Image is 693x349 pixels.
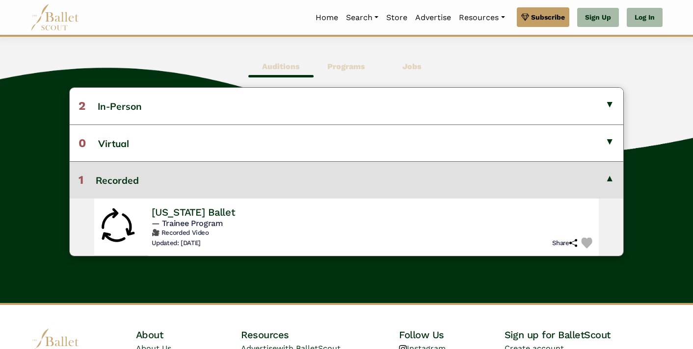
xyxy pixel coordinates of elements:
h4: About [136,328,241,341]
button: 1Recorded [70,161,623,198]
b: Programs [327,62,365,71]
span: — Trainee Program [152,218,223,227]
h6: Share [552,239,577,247]
h4: Follow Us [399,328,505,341]
a: Subscribe [517,7,569,27]
h4: [US_STATE] Ballet [152,205,235,219]
b: Jobs [402,62,422,71]
h4: Resources [241,328,399,341]
a: Sign Up [577,8,619,27]
h4: Sign up for BalletScout [505,328,663,341]
span: 1 [79,173,83,187]
a: Advertise [411,7,455,28]
h6: Updated: [DATE] [152,239,201,247]
a: Log In [627,8,663,27]
button: 0Virtual [70,125,623,161]
span: Subscribe [531,12,565,23]
a: Home [312,7,342,28]
b: Auditions [262,62,300,71]
img: gem.svg [521,12,529,23]
button: 2In-Person [70,88,623,124]
h6: 🎥 Recorded Video [152,228,596,237]
img: Rolling Audition [97,207,137,247]
span: 0 [79,136,86,150]
a: Search [342,7,382,28]
a: Store [382,7,411,28]
span: 2 [79,99,85,113]
a: Resources [455,7,508,28]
